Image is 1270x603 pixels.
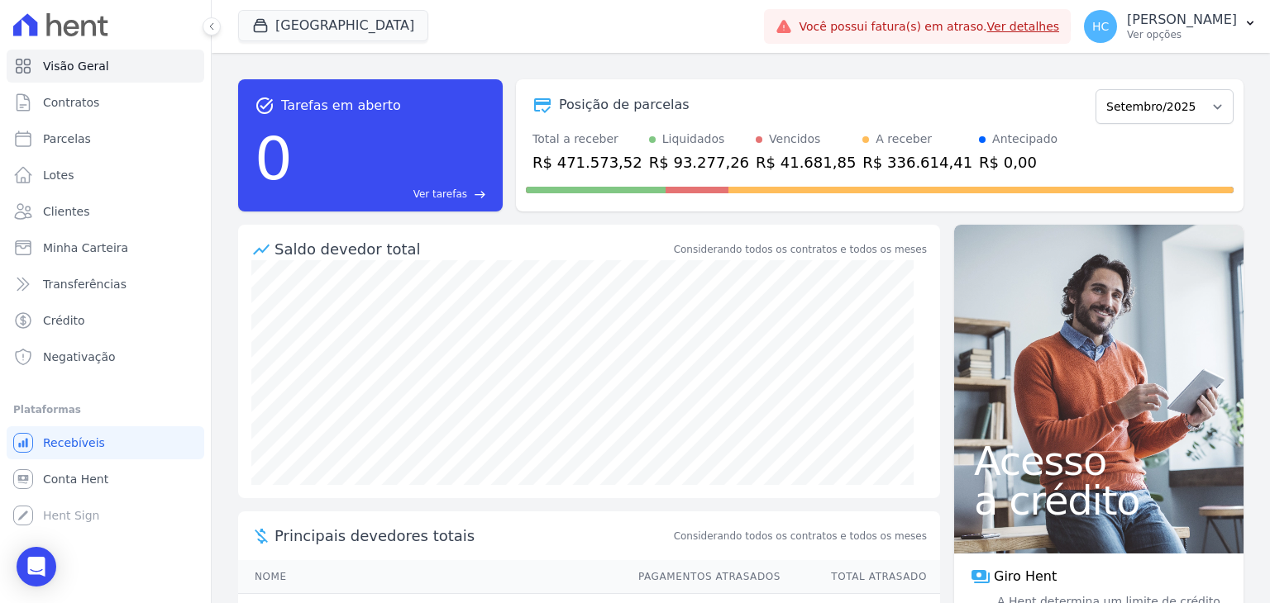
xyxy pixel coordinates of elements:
div: R$ 41.681,85 [756,151,856,173]
th: Nome [238,560,623,594]
span: Transferências [43,276,127,292]
span: east [474,188,486,201]
div: Antecipado [992,131,1058,148]
p: Ver opções [1127,28,1237,41]
a: Contratos [7,86,204,119]
div: Posição de parcelas [559,95,690,115]
a: Ver tarefas east [299,187,486,202]
span: Lotes [43,167,74,183]
a: Lotes [7,159,204,192]
span: Giro Hent [994,567,1057,586]
span: Recebíveis [43,434,105,451]
span: Contratos [43,94,99,111]
span: Considerando todos os contratos e todos os meses [674,529,927,544]
span: Conta Hent [43,471,108,487]
a: Clientes [7,195,204,228]
a: Negativação [7,340,204,373]
a: Minha Carteira [7,231,204,264]
div: R$ 93.277,26 [649,151,749,173]
span: task_alt [255,96,275,116]
span: HC [1092,21,1109,32]
button: [GEOGRAPHIC_DATA] [238,10,428,41]
span: Minha Carteira [43,240,128,256]
span: a crédito [974,481,1224,520]
th: Total Atrasado [781,560,940,594]
div: Plataformas [13,400,198,420]
button: HC [PERSON_NAME] Ver opções [1071,3,1270,50]
div: R$ 336.614,41 [862,151,972,173]
div: Liquidados [662,131,725,148]
a: Visão Geral [7,50,204,83]
div: 0 [255,116,293,202]
div: Total a receber [532,131,642,148]
span: Negativação [43,349,116,365]
a: Crédito [7,304,204,337]
div: Open Intercom Messenger [17,547,56,586]
a: Recebíveis [7,426,204,459]
span: Visão Geral [43,58,109,74]
span: Parcelas [43,131,91,147]
div: R$ 0,00 [979,151,1058,173]
span: Crédito [43,312,85,329]
span: Principais devedores totais [275,525,671,547]
div: Considerando todos os contratos e todos os meses [674,242,927,257]
div: A receber [876,131,932,148]
a: Conta Hent [7,463,204,496]
a: Ver detalhes [987,20,1060,33]
a: Transferências [7,268,204,301]
p: [PERSON_NAME] [1127,12,1237,28]
th: Pagamentos Atrasados [623,560,781,594]
a: Parcelas [7,122,204,155]
span: Clientes [43,203,89,220]
div: Vencidos [769,131,820,148]
span: Ver tarefas [413,187,467,202]
span: Você possui fatura(s) em atraso. [799,18,1059,36]
div: R$ 471.573,52 [532,151,642,173]
span: Tarefas em aberto [281,96,401,116]
div: Saldo devedor total [275,238,671,260]
span: Acesso [974,441,1224,481]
